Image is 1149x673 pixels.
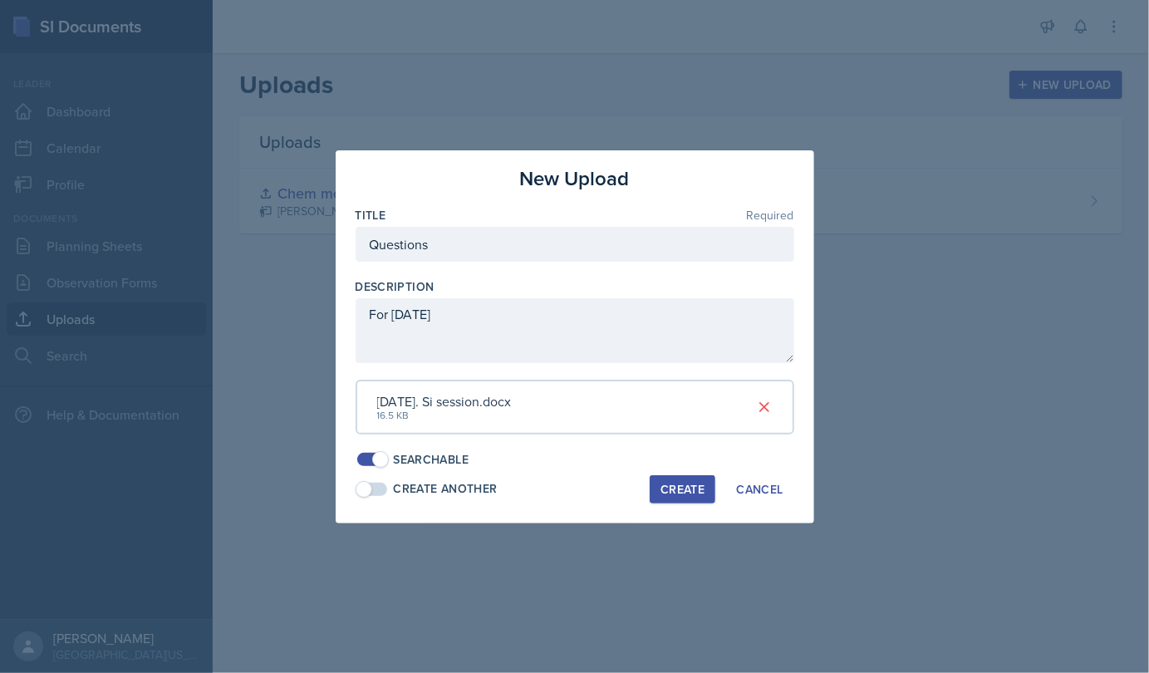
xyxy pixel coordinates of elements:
[377,391,512,411] div: [DATE]. Si session.docx
[660,483,705,496] div: Create
[747,209,794,221] span: Required
[394,480,498,498] div: Create Another
[650,475,715,504] button: Create
[356,278,435,295] label: Description
[356,227,794,262] input: Enter title
[520,164,630,194] h3: New Upload
[356,207,386,224] label: Title
[725,475,793,504] button: Cancel
[377,408,512,423] div: 16.5 KB
[394,451,469,469] div: Searchable
[736,483,783,496] div: Cancel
